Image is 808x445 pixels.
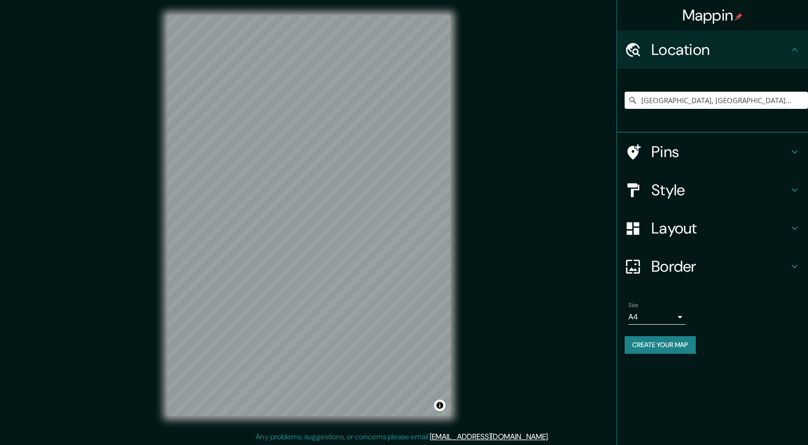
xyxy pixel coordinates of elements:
[651,40,789,59] h4: Location
[628,309,686,325] div: A4
[651,257,789,276] h4: Border
[625,336,696,354] button: Create your map
[617,247,808,286] div: Border
[255,431,549,443] p: Any problems, suggestions, or concerns please email .
[617,209,808,247] div: Layout
[434,400,446,411] button: Toggle attribution
[167,15,450,416] canvas: Map
[651,180,789,200] h4: Style
[651,142,789,161] h4: Pins
[430,432,548,442] a: [EMAIL_ADDRESS][DOMAIN_NAME]
[551,431,553,443] div: .
[735,13,743,21] img: pin-icon.png
[617,31,808,69] div: Location
[617,133,808,171] div: Pins
[682,6,743,25] h4: Mappin
[617,171,808,209] div: Style
[625,92,808,109] input: Pick your city or area
[628,301,638,309] label: Size
[651,219,789,238] h4: Layout
[549,431,551,443] div: .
